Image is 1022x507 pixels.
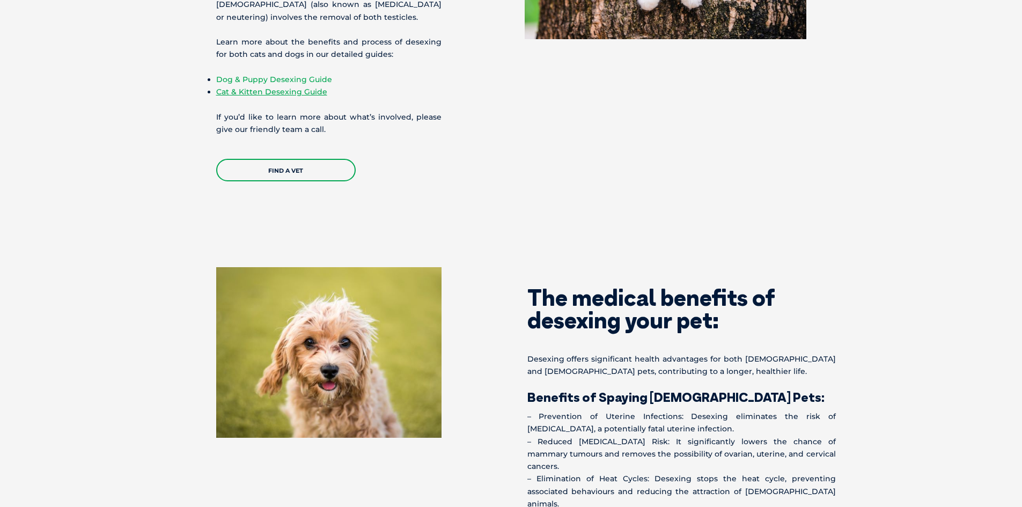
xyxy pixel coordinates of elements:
h3: Benefits of Spaying [DEMOGRAPHIC_DATA] Pets: [527,391,836,403]
a: Cat & Kitten Desexing Guide [216,87,327,97]
a: Dog & Puppy Desexing Guide [216,75,332,84]
p: If you’d like to learn more about what’s involved, please give our friendly team a call. [216,111,442,136]
p: Desexing offers significant health advantages for both [DEMOGRAPHIC_DATA] and [DEMOGRAPHIC_DATA] ... [527,353,836,378]
h2: The medical benefits of desexing your pet: [527,286,836,332]
p: Learn more about the benefits and process of desexing for both cats and dogs in our detailed guides: [216,36,442,61]
a: Find a Vet [216,159,356,181]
